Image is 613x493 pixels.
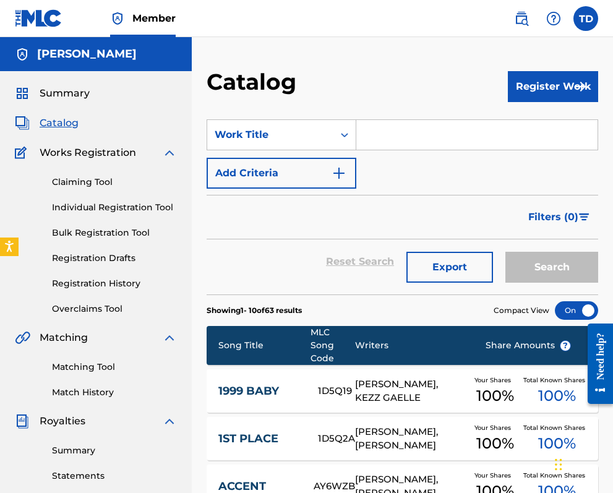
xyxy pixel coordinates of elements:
div: Drag [555,446,562,483]
img: Top Rightsholder [110,11,125,26]
a: Statements [52,469,177,482]
img: Royalties [15,414,30,429]
span: Your Shares [474,423,516,432]
img: Works Registration [15,145,31,160]
button: Export [406,252,493,283]
a: Summary [52,444,177,457]
div: User Menu [573,6,598,31]
h5: Tyrone Dixon [37,47,137,61]
span: 100 % [476,432,514,455]
div: Writers [355,339,466,352]
span: Member [132,11,176,25]
img: expand [162,145,177,160]
a: Claiming Tool [52,176,177,189]
img: expand [162,414,177,429]
div: [PERSON_NAME], KEZZ GAELLE [355,377,466,405]
div: MLC Song Code [311,326,355,365]
a: Registration History [52,277,177,290]
div: 1D5Q2A [318,432,355,446]
img: Accounts [15,47,30,62]
img: filter [579,213,589,221]
div: 1D5Q19 [318,384,355,398]
iframe: Resource Center [578,312,613,414]
img: Catalog [15,116,30,131]
button: Add Criteria [207,158,356,189]
span: Share Amounts [486,339,571,352]
a: Bulk Registration Tool [52,226,177,239]
img: search [514,11,529,26]
span: Matching [40,330,88,345]
h2: Catalog [207,68,302,96]
button: Filters (0) [521,202,598,233]
p: Showing 1 - 10 of 63 results [207,305,302,316]
a: Matching Tool [52,361,177,374]
span: Royalties [40,414,85,429]
span: Total Known Shares [523,471,590,480]
a: 1ST PLACE [218,432,301,446]
div: Song Title [218,339,311,352]
span: Your Shares [474,375,516,385]
a: Public Search [509,6,534,31]
img: Summary [15,86,30,101]
img: expand [162,330,177,345]
span: 100 % [538,385,576,407]
img: Matching [15,330,30,345]
span: Summary [40,86,90,101]
div: [PERSON_NAME], [PERSON_NAME] [355,425,466,453]
form: Search Form [207,119,598,294]
span: Compact View [494,305,549,316]
a: SummarySummary [15,86,90,101]
span: Total Known Shares [523,375,590,385]
a: Individual Registration Tool [52,201,177,214]
img: f7272a7cc735f4ea7f67.svg [573,79,588,94]
span: Filters ( 0 ) [528,210,578,225]
div: Help [541,6,566,31]
span: 100 % [476,385,514,407]
a: 1999 BABY [218,384,301,398]
span: 100 % [538,432,576,455]
button: Register Work [508,71,598,102]
span: Total Known Shares [523,423,590,432]
div: Work Title [215,127,326,142]
span: Catalog [40,116,79,131]
span: ? [560,341,570,351]
span: Your Shares [474,471,516,480]
img: help [546,11,561,26]
a: CatalogCatalog [15,116,79,131]
iframe: Chat Widget [551,434,613,493]
span: Works Registration [40,145,136,160]
a: Match History [52,386,177,399]
img: 9d2ae6d4665cec9f34b9.svg [332,166,346,181]
a: Overclaims Tool [52,302,177,315]
img: MLC Logo [15,9,62,27]
a: Registration Drafts [52,252,177,265]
